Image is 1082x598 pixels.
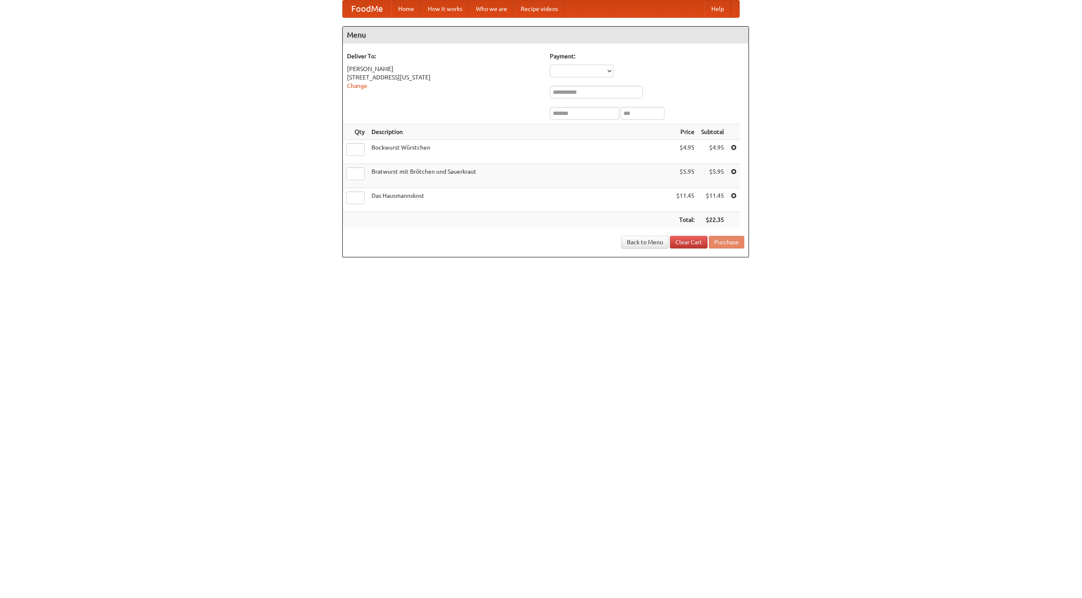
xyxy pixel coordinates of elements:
[621,236,669,248] a: Back to Menu
[343,0,391,17] a: FoodMe
[698,212,727,228] th: $22.35
[368,124,673,140] th: Description
[343,27,749,44] h4: Menu
[368,140,673,164] td: Bockwurst Würstchen
[709,236,744,248] button: Purchase
[673,140,698,164] td: $4.95
[469,0,514,17] a: Who we are
[368,164,673,188] td: Bratwurst mit Brötchen und Sauerkraut
[347,65,541,73] div: [PERSON_NAME]
[421,0,469,17] a: How it works
[670,236,708,248] a: Clear Cart
[673,188,698,212] td: $11.45
[705,0,731,17] a: Help
[550,52,744,60] h5: Payment:
[673,212,698,228] th: Total:
[698,124,727,140] th: Subtotal
[698,164,727,188] td: $5.95
[514,0,565,17] a: Recipe videos
[347,73,541,82] div: [STREET_ADDRESS][US_STATE]
[368,188,673,212] td: Das Hausmannskost
[673,124,698,140] th: Price
[698,140,727,164] td: $4.95
[347,82,367,89] a: Change
[343,124,368,140] th: Qty
[698,188,727,212] td: $11.45
[391,0,421,17] a: Home
[673,164,698,188] td: $5.95
[347,52,541,60] h5: Deliver To:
